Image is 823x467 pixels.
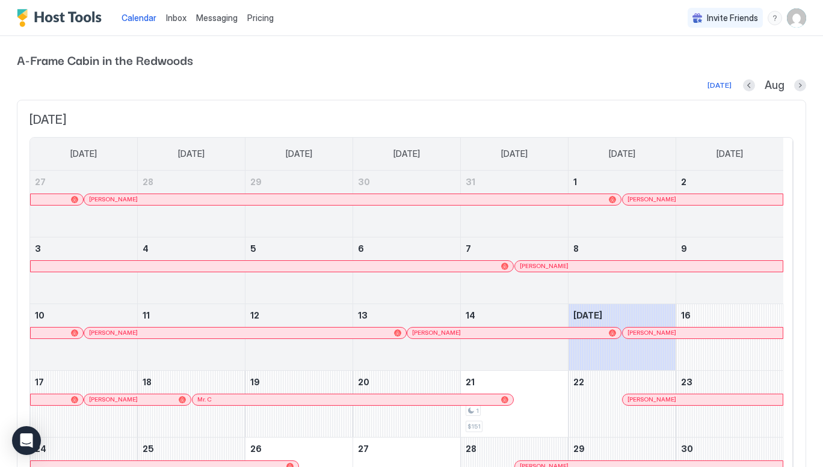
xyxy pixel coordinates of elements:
span: Aug [765,79,784,93]
button: [DATE] [706,78,733,93]
span: [PERSON_NAME] [520,262,569,270]
span: 3 [35,243,41,254]
a: August 18, 2025 [138,371,245,393]
span: [PERSON_NAME] [89,195,138,203]
div: [PERSON_NAME] [627,195,778,203]
span: 2 [681,177,686,187]
span: [DATE] [393,148,420,159]
div: Open Intercom Messenger [12,426,41,455]
a: Saturday [704,138,755,170]
span: 9 [681,243,687,254]
a: August 12, 2025 [245,304,353,326]
span: 23 [681,377,692,387]
td: July 28, 2025 [138,171,245,237]
span: [PERSON_NAME] [627,395,676,403]
a: August 20, 2025 [353,371,460,393]
a: Thursday [489,138,540,170]
span: 6 [358,243,364,254]
div: [PERSON_NAME] [89,329,401,337]
a: Calendar [122,11,156,24]
a: August 16, 2025 [676,304,783,326]
td: August 3, 2025 [30,237,138,304]
span: [DATE] [178,148,205,159]
div: User profile [787,8,806,28]
div: [PERSON_NAME] [520,262,778,270]
span: 18 [143,377,152,387]
a: Inbox [166,11,186,24]
a: August 26, 2025 [245,438,353,460]
span: [DATE] [70,148,97,159]
a: August 11, 2025 [138,304,245,326]
a: July 30, 2025 [353,171,460,193]
div: Host Tools Logo [17,9,107,27]
td: July 29, 2025 [245,171,353,237]
a: July 28, 2025 [138,171,245,193]
span: 29 [250,177,262,187]
a: Friday [597,138,647,170]
td: August 17, 2025 [30,370,138,437]
button: Next month [794,79,806,91]
a: July 31, 2025 [461,171,568,193]
a: August 23, 2025 [676,371,783,393]
a: August 27, 2025 [353,438,460,460]
span: 17 [35,377,44,387]
td: July 30, 2025 [353,171,461,237]
span: 14 [466,310,475,320]
a: August 17, 2025 [30,371,137,393]
span: Calendar [122,13,156,23]
span: 25 [143,444,154,454]
span: 31 [466,177,475,187]
td: August 5, 2025 [245,237,353,304]
span: 30 [681,444,693,454]
td: August 6, 2025 [353,237,461,304]
span: 28 [143,177,153,187]
span: [DATE] [717,148,743,159]
td: August 1, 2025 [568,171,676,237]
span: 5 [250,243,256,254]
a: Monday [166,138,217,170]
a: August 14, 2025 [461,304,568,326]
span: ⁨Mr.⁩ C [197,395,212,403]
a: August 22, 2025 [569,371,676,393]
td: July 27, 2025 [30,171,138,237]
a: Wednesday [381,138,432,170]
a: Sunday [58,138,109,170]
span: 11 [143,310,150,320]
span: [DATE] [286,148,312,159]
a: August 13, 2025 [353,304,460,326]
span: [DATE] [609,148,635,159]
div: ⁨Mr.⁩ C [197,395,509,403]
a: August 4, 2025 [138,237,245,260]
td: August 13, 2025 [353,304,461,370]
div: [PERSON_NAME] [89,195,616,203]
td: August 9, 2025 [676,237,783,304]
span: 26 [250,444,262,454]
span: [PERSON_NAME] [89,395,138,403]
td: August 16, 2025 [676,304,783,370]
a: August 7, 2025 [461,237,568,260]
td: August 15, 2025 [568,304,676,370]
a: July 27, 2025 [30,171,137,193]
a: August 30, 2025 [676,438,783,460]
div: [PERSON_NAME] [627,395,778,403]
span: A-Frame Cabin in the Redwoods [17,50,806,69]
span: Messaging [196,13,238,23]
span: 1 [476,407,479,415]
span: [PERSON_NAME] [627,329,676,337]
a: Tuesday [274,138,324,170]
td: August 22, 2025 [568,370,676,437]
td: August 19, 2025 [245,370,353,437]
a: August 6, 2025 [353,237,460,260]
span: 8 [573,243,579,254]
div: [DATE] [707,80,732,91]
td: August 20, 2025 [353,370,461,437]
td: August 23, 2025 [676,370,783,437]
td: August 7, 2025 [460,237,568,304]
span: 12 [250,310,259,320]
a: July 29, 2025 [245,171,353,193]
a: August 5, 2025 [245,237,353,260]
a: August 21, 2025 [461,371,568,393]
a: August 25, 2025 [138,438,245,460]
span: 21 [466,377,475,387]
div: [PERSON_NAME] [412,329,616,337]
